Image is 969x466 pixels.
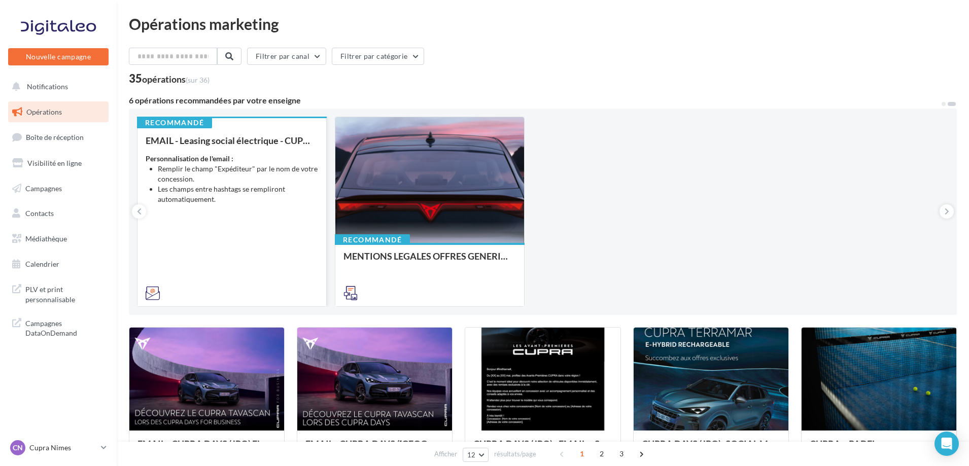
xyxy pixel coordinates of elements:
span: Visibilité en ligne [27,159,82,167]
span: Médiathèque [25,234,67,243]
span: 3 [613,446,630,462]
a: Campagnes [6,178,111,199]
a: Visibilité en ligne [6,153,111,174]
span: (sur 36) [186,76,210,84]
li: Remplir le champ "Expéditeur" par le nom de votre concession. [158,164,318,184]
div: CUPRA DAYS (JPO) - EMAIL + SMS [473,439,612,459]
div: MENTIONS LEGALES OFFRES GENERIQUES PRESSE [343,251,516,271]
div: Recommandé [335,234,410,245]
span: 1 [574,446,590,462]
div: EMAIL - CUPRA DAYS (JPO) Fleet Générique [137,439,276,459]
a: Boîte de réception [6,126,111,148]
button: 12 [463,448,489,462]
div: opérations [142,75,210,84]
li: Les champs entre hashtags se rempliront automatiquement. [158,184,318,204]
span: Campagnes [25,184,62,192]
div: EMAIL - CUPRA DAYS ([GEOGRAPHIC_DATA]) Private Générique [305,439,444,459]
strong: Personnalisation de l'email : [146,154,233,163]
span: résultats/page [494,449,536,459]
a: Contacts [6,203,111,224]
button: Filtrer par canal [247,48,326,65]
a: Calendrier [6,254,111,275]
button: Nouvelle campagne [8,48,109,65]
div: 35 [129,73,210,84]
div: 6 opérations recommandées par votre enseigne [129,96,941,104]
div: CUPRA DAYS (JPO)- SOCIAL MEDIA [642,439,780,459]
a: CN Cupra Nimes [8,438,109,457]
a: Campagnes DataOnDemand [6,312,111,342]
span: Campagnes DataOnDemand [25,316,105,338]
span: Opérations [26,107,62,116]
div: Open Intercom Messenger [935,432,959,456]
span: Afficher [434,449,457,459]
span: Notifications [27,82,68,91]
button: Filtrer par catégorie [332,48,424,65]
div: Recommandé [137,117,212,128]
button: Notifications [6,76,107,97]
span: Contacts [25,209,54,218]
p: Cupra Nimes [29,443,97,453]
a: Opérations [6,101,111,123]
a: Médiathèque [6,228,111,249]
div: CUPRA x PADEL [810,439,948,459]
span: Calendrier [25,260,59,268]
span: 12 [467,451,476,459]
div: Opérations marketing [129,16,957,31]
span: CN [13,443,23,453]
span: PLV et print personnalisable [25,282,105,304]
div: EMAIL - Leasing social électrique - CUPRA Born One [146,135,318,146]
a: PLV et print personnalisable [6,278,111,308]
span: 2 [594,446,610,462]
span: Boîte de réception [26,133,84,141]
